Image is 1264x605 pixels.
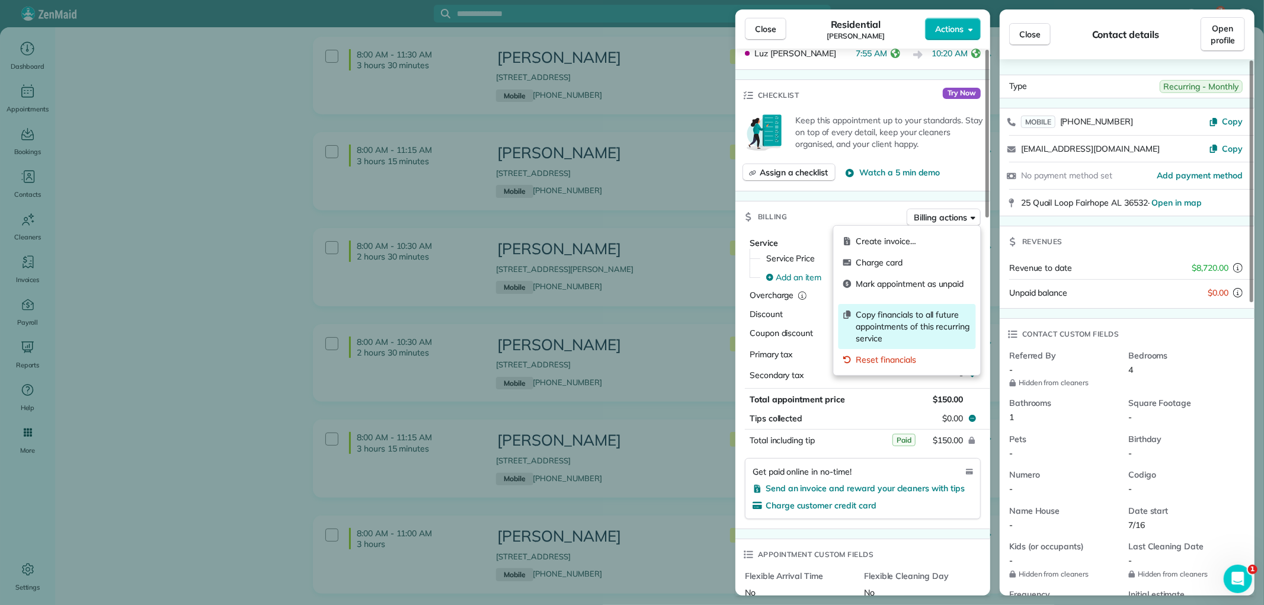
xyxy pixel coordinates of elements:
span: Coupon discount [750,328,813,338]
span: Copy [1222,143,1243,154]
span: Flexible Cleaning Day [864,570,974,582]
span: Pets [1009,433,1119,445]
span: [PERSON_NAME] [827,31,885,41]
span: 10:20 AM [932,47,968,62]
span: Revenues [1022,236,1063,248]
span: $150.00 [933,435,963,446]
span: Get paid online in no-time! [753,466,852,478]
button: Add an item [759,268,981,287]
button: Tips collected$0.00 [745,410,981,427]
span: - [1009,484,1013,494]
span: Birthday [1128,433,1238,445]
span: 1 [1009,412,1014,422]
span: Service Price [766,252,815,264]
span: Unpaid balance [1009,287,1067,299]
span: Type [1009,80,1027,93]
span: 1 [1248,565,1257,574]
span: Tips collected [750,412,802,424]
span: Paid [892,434,916,446]
span: Add an item [776,271,822,283]
span: Contact details [1092,27,1159,41]
span: - [1009,448,1013,459]
span: No payment method set [1021,170,1112,181]
div: Overcharge [750,289,852,301]
span: Reset financials [856,354,971,366]
button: Close [745,18,786,40]
span: No [864,587,875,598]
span: Assign a checklist [760,167,828,178]
span: $0.00 [942,412,963,424]
span: Service [750,238,778,248]
span: - [1009,555,1013,566]
span: Frequency [1009,588,1119,600]
span: Actions [935,23,964,35]
span: 7:55 AM [856,47,887,62]
span: Contact custom fields [1022,328,1119,340]
span: - [1128,484,1132,494]
span: $0.00 [1208,287,1228,299]
button: Copy [1209,116,1243,127]
span: - [1009,364,1013,375]
span: Residential [831,17,881,31]
span: - [1128,448,1132,459]
button: Copy [1209,143,1243,155]
a: Add payment method [1157,169,1243,181]
span: - [1128,555,1132,566]
span: 4 [1128,364,1133,375]
span: No [745,587,756,598]
span: Codigo [1128,469,1238,481]
span: Charge customer credit card [766,500,876,511]
span: [PHONE_NUMBER] [1060,116,1133,127]
span: Referred By [1009,350,1119,361]
a: [EMAIL_ADDRESS][DOMAIN_NAME] [1021,143,1160,154]
span: Checklist [758,89,799,101]
span: Copy financials to all future appointments of this recurring service [856,309,971,344]
span: Send an invoice and reward your cleaners with tips [766,483,965,494]
span: 7/16 [1128,520,1145,530]
span: Total appointment price [750,394,845,405]
span: Hidden from cleaners [1009,378,1119,388]
span: Recurring - Monthly [1160,80,1243,93]
span: - [1009,520,1013,530]
span: Mark appointment as unpaid [856,278,971,290]
span: Close [755,23,776,35]
span: Bathrooms [1009,397,1119,409]
span: $8,720.00 [1192,262,1228,274]
a: Open profile [1201,17,1245,52]
span: Discount [750,309,783,319]
span: Hidden from cleaners [1128,569,1238,579]
span: 25 Quail Loop Fairhope AL 36532 · [1021,197,1202,208]
span: Revenue to date [1009,263,1072,273]
a: Open in map [1152,197,1202,208]
span: Date start [1128,505,1238,517]
span: Watch a 5 min demo [859,167,940,178]
button: Service Price(1x $150.00)$150.00 [759,249,981,268]
span: Close [1019,28,1041,40]
span: Initial estimate [1128,588,1238,600]
span: Kids (or occupants) [1009,540,1119,552]
button: Assign a checklist [743,164,836,181]
span: Billing [758,211,788,223]
span: Create invoice… [856,235,971,247]
p: Keep this appointment up to your standards. Stay on top of every detail, keep your cleaners organ... [795,114,983,150]
span: Appointment custom fields [758,549,874,561]
span: Try Now [943,88,981,100]
span: Primary tax [750,349,793,360]
span: Charge card [856,257,971,268]
span: Name House [1009,505,1119,517]
span: Square Footage [1128,397,1238,409]
iframe: Intercom live chat [1224,565,1252,593]
span: Flexible Arrival Time [745,570,855,582]
button: $150.00 [861,432,972,449]
span: MOBILE [1021,116,1055,128]
span: Total including tip [750,435,815,446]
button: Close [1009,23,1051,46]
span: $150.00 [933,394,963,405]
span: Open profile [1211,23,1235,46]
span: - [1128,412,1132,422]
a: MOBILE[PHONE_NUMBER] [1021,116,1133,127]
span: Last Cleaning Date [1128,540,1238,552]
span: Secondary tax [750,370,804,380]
